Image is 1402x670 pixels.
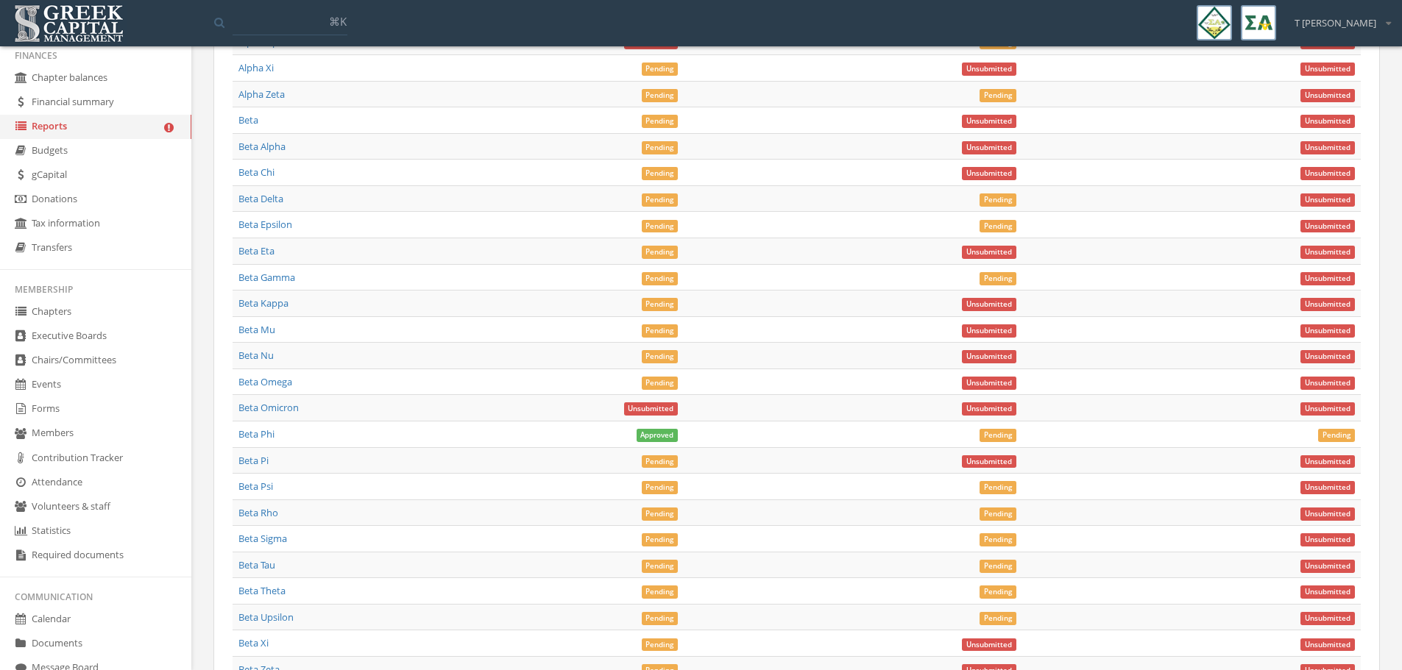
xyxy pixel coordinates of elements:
span: Pending [642,533,679,546]
a: Beta Chi [238,165,275,179]
span: Unsubmitted [1300,638,1355,652]
a: Pending [980,532,1016,545]
a: Alpha Xi [238,61,274,74]
span: Pending [980,220,1016,233]
a: Pending [642,584,679,597]
a: Pending [980,506,1016,519]
span: Unsubmitted [962,455,1016,468]
span: Pending [642,350,679,363]
a: Beta Eta [238,244,275,257]
a: Unsubmitted [624,401,679,414]
span: Pending [642,141,679,154]
a: Unsubmitted [962,375,1016,388]
span: Unsubmitted [1300,324,1355,338]
a: Unsubmitted [1300,140,1355,153]
a: Unsubmitted [1300,88,1355,101]
a: Unsubmitted [1300,165,1355,179]
span: Pending [642,507,679,521]
a: Pending [980,584,1016,597]
a: Pending [642,192,679,205]
a: Unsubmitted [962,296,1016,310]
span: Pending [642,272,679,285]
a: Unsubmitted [1300,296,1355,310]
span: Pending [642,63,679,76]
a: Pending [642,636,679,649]
a: Beta Sigma [238,532,287,545]
a: Pending [642,610,679,624]
a: Beta Alpha [238,140,286,153]
span: Unsubmitted [962,324,1016,338]
a: Pending [980,610,1016,624]
span: T [PERSON_NAME] [1295,16,1376,30]
span: Pending [980,533,1016,546]
a: Unsubmitted [1300,35,1355,49]
span: Pending [980,585,1016,599]
span: Unsubmitted [1300,89,1355,102]
span: ⌘K [329,14,347,29]
a: Pending [642,218,679,231]
span: Unsubmitted [962,246,1016,259]
a: Unsubmitted [1300,113,1355,126]
span: Unsubmitted [962,167,1016,180]
a: Beta Pi [238,454,269,467]
span: Unsubmitted [1300,612,1355,625]
a: Unsubmitted [962,454,1016,467]
a: Unsubmitted [1300,375,1355,388]
span: Unsubmitted [1300,193,1355,207]
a: Unsubmitted [1300,61,1355,74]
span: Pending [642,455,679,468]
a: Beta Phi [238,427,275,441]
span: Pending [642,560,679,573]
a: Pending [642,113,679,126]
a: Unsubmitted [962,636,1016,649]
a: Pending [642,323,679,336]
span: Unsubmitted [962,141,1016,154]
a: Pending [642,271,679,284]
span: Pending [642,193,679,207]
span: Unsubmitted [1300,220,1355,233]
a: Pending [642,480,679,493]
a: Pending [642,244,679,257]
a: Pending [980,88,1016,101]
span: Unsubmitted [1300,272,1355,285]
a: Unsubmitted [1300,506,1355,519]
a: Beta Tau [238,558,275,571]
a: Beta Upsilon [238,610,294,624]
span: Pending [642,220,679,233]
span: Unsubmitted [1300,246,1355,259]
a: Pending [642,296,679,310]
span: Unsubmitted [1300,455,1355,468]
span: Pending [642,638,679,652]
a: Beta [238,113,258,126]
span: Pending [642,377,679,390]
a: Pending [1318,427,1355,441]
a: Pending [642,140,679,153]
a: Pending [642,506,679,519]
span: Unsubmitted [1300,560,1355,573]
a: Unsubmitted [962,323,1016,336]
span: Unsubmitted [962,638,1016,652]
span: Unsubmitted [1300,481,1355,494]
span: Unsubmitted [962,350,1016,363]
span: Pending [980,429,1016,442]
a: Unsubmitted [1300,480,1355,493]
a: Unsubmitted [962,140,1016,153]
div: T [PERSON_NAME] [1285,5,1391,30]
a: Pending [980,35,1016,49]
a: Beta Epsilon [238,218,292,231]
a: Pending [980,271,1016,284]
a: Unsubmitted [1300,401,1355,414]
span: Unsubmitted [624,402,679,416]
span: Pending [980,89,1016,102]
a: Beta Theta [238,584,286,597]
a: Unsubmitted [624,35,679,49]
span: Unsubmitted [1300,115,1355,128]
a: Pending [642,88,679,101]
a: Pending [980,218,1016,231]
a: Beta Rho [238,506,278,519]
a: Beta Kappa [238,296,288,310]
span: Unsubmitted [1300,585,1355,599]
a: Unsubmitted [962,165,1016,179]
span: Pending [642,167,679,180]
a: Unsubmitted [962,244,1016,257]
